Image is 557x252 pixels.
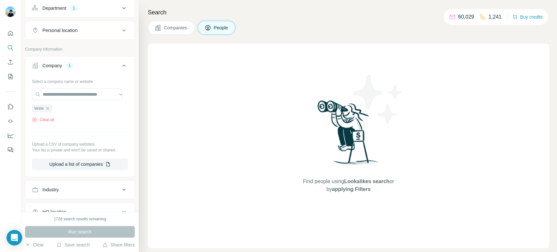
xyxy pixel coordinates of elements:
button: Use Surfe API [5,115,16,127]
div: Industry [42,186,59,193]
button: Company1 [25,58,134,76]
p: 1,241 [488,13,502,21]
div: Company [42,62,62,69]
span: Veste [34,105,44,111]
div: Department [42,5,66,11]
div: 1 [70,5,78,11]
div: 1 [66,63,73,69]
img: Surfe Illustration - Stars [348,70,407,129]
p: 60,029 [458,13,474,21]
button: Use Surfe on LinkedIn [5,101,16,113]
p: Company information [25,46,135,52]
button: Buy credits [512,12,543,22]
button: Enrich CSV [5,56,16,68]
button: Share filters [102,242,135,248]
img: Surfe Illustration - Woman searching with binoculars [315,99,382,171]
h4: Search [148,8,549,17]
span: Find people using or by [296,178,401,193]
div: 1726 search results remaining [54,216,106,222]
button: Quick start [5,27,16,39]
button: Clear [25,242,44,248]
span: People [214,24,229,31]
div: HQ location [42,209,66,215]
button: Search [5,42,16,54]
p: Your list is private and won't be saved or shared. [32,147,128,153]
button: Industry [25,182,134,197]
button: My lists [5,71,16,82]
button: HQ location [25,204,134,220]
button: Clear all [32,117,54,123]
button: Save search [56,242,90,248]
button: Department1 [25,0,134,16]
span: applying Filters [332,186,370,192]
button: Dashboard [5,130,16,141]
div: Open Intercom Messenger [7,230,22,245]
p: Upload a CSV of company websites. [32,141,128,147]
button: Upload a list of companies [32,158,128,170]
div: Select a company name or website [32,76,128,85]
span: Companies [164,24,188,31]
img: Avatar [5,7,16,17]
div: Personal location [42,27,77,34]
button: Personal location [25,23,134,38]
button: Feedback [5,144,16,156]
span: Lookalikes search [344,179,390,184]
